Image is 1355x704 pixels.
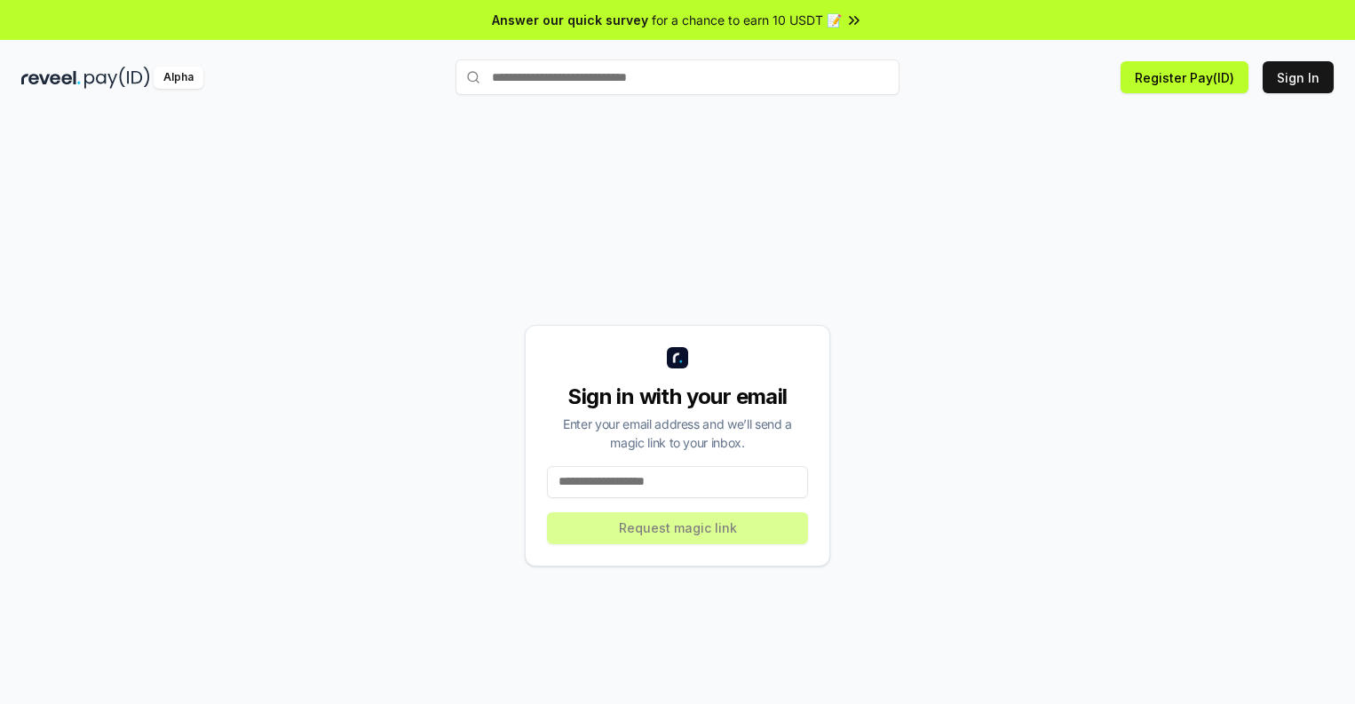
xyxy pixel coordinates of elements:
img: logo_small [667,347,688,368]
img: pay_id [84,67,150,89]
span: Answer our quick survey [492,11,648,29]
div: Sign in with your email [547,383,808,411]
button: Sign In [1263,61,1334,93]
div: Alpha [154,67,203,89]
span: for a chance to earn 10 USDT 📝 [652,11,842,29]
img: reveel_dark [21,67,81,89]
div: Enter your email address and we’ll send a magic link to your inbox. [547,415,808,452]
button: Register Pay(ID) [1121,61,1248,93]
